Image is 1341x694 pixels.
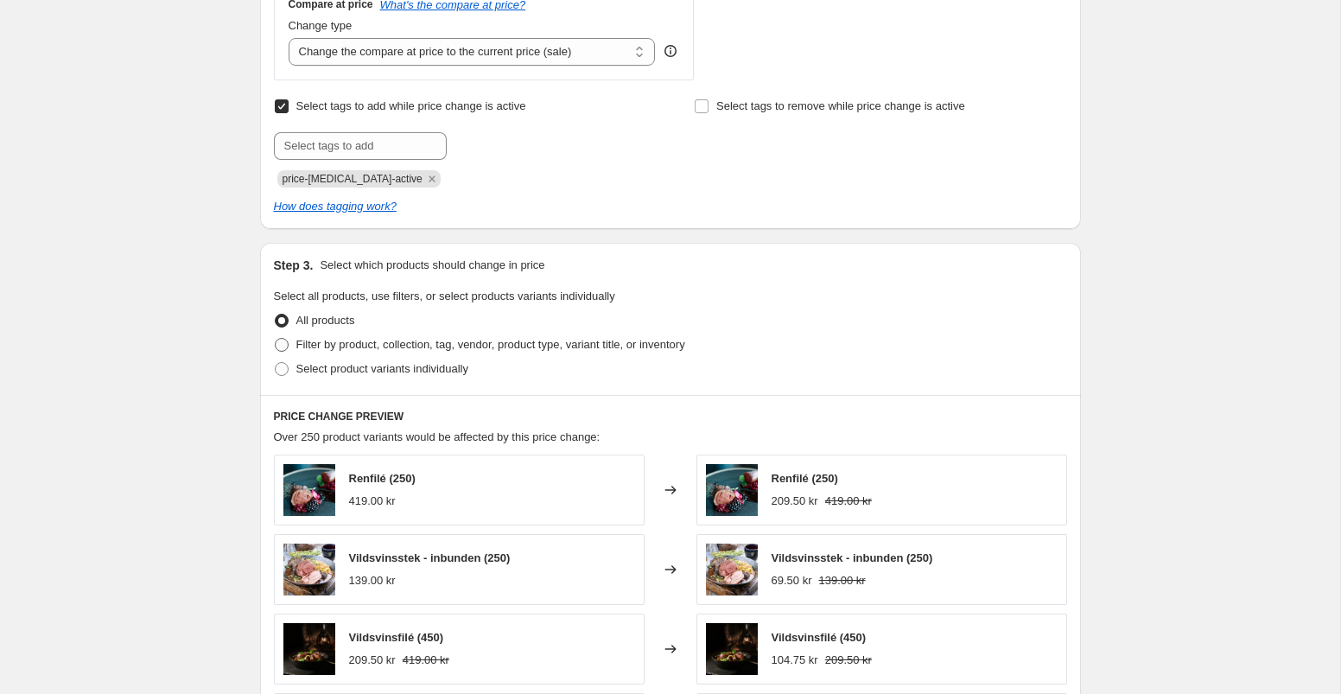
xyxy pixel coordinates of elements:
[274,290,615,302] span: Select all products, use filters, or select products variants individually
[772,472,838,485] span: Renfilé (250)
[283,464,335,516] img: Njalgiesrenfile_1_80x.jpg
[296,99,526,112] span: Select tags to add while price change is active
[349,631,444,644] span: Vildsvinsfilé (450)
[320,257,544,274] p: Select which products should change in price
[772,631,867,644] span: Vildsvinsfilé (450)
[818,572,865,589] strike: 139.00 kr
[349,551,511,564] span: Vildsvinsstek - inbunden (250)
[825,652,872,669] strike: 209.50 kr
[772,652,818,669] div: 104.75 kr
[424,171,440,187] button: Remove price-change-job-active
[274,257,314,274] h2: Step 3.
[772,551,933,564] span: Vildsvinsstek - inbunden (250)
[349,493,396,510] div: 419.00 kr
[289,19,353,32] span: Change type
[274,430,601,443] span: Over 250 product variants would be affected by this price change:
[772,493,818,510] div: 209.50 kr
[825,493,872,510] strike: 419.00 kr
[772,572,812,589] div: 69.50 kr
[706,464,758,516] img: Njalgiesrenfile_1_80x.jpg
[274,132,447,160] input: Select tags to add
[403,652,449,669] strike: 419.00 kr
[349,572,396,589] div: 139.00 kr
[296,338,685,351] span: Filter by product, collection, tag, vendor, product type, variant title, or inventory
[283,544,335,595] img: vildsvinsstek_80x.jpg
[274,410,1067,423] h6: PRICE CHANGE PREVIEW
[706,623,758,675] img: Vildsvinsfileinnerfile_80x.jpg
[349,472,416,485] span: Renfilé (250)
[349,652,396,669] div: 209.50 kr
[706,544,758,595] img: vildsvinsstek_80x.jpg
[283,623,335,675] img: Vildsvinsfileinnerfile_80x.jpg
[296,362,468,375] span: Select product variants individually
[274,200,397,213] a: How does tagging work?
[662,42,679,60] div: help
[716,99,965,112] span: Select tags to remove while price change is active
[296,314,355,327] span: All products
[283,173,423,185] span: price-change-job-active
